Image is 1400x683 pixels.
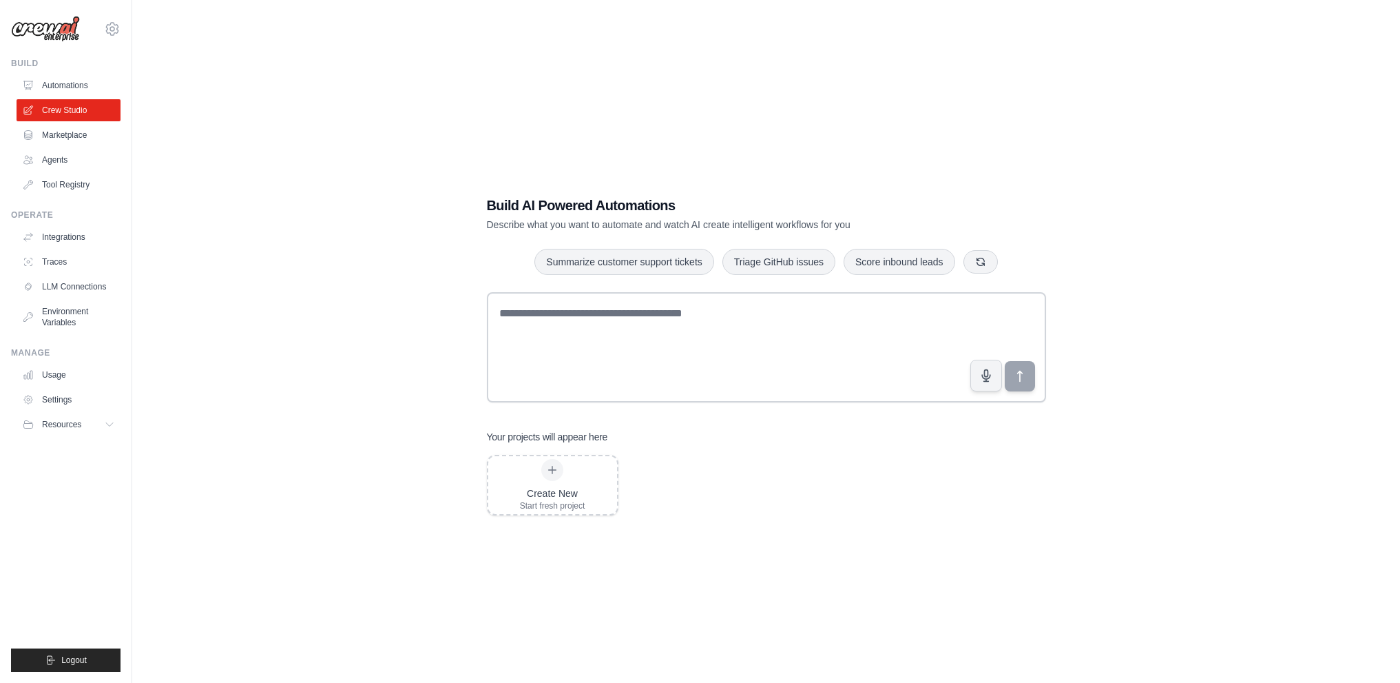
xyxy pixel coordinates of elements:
span: Logout [61,655,87,666]
h1: Build AI Powered Automations [487,196,950,215]
a: Automations [17,74,121,96]
button: Triage GitHub issues [722,249,835,275]
a: Crew Studio [17,99,121,121]
a: LLM Connections [17,276,121,298]
div: Build [11,58,121,69]
button: Summarize customer support tickets [534,249,713,275]
img: Logo [11,16,80,42]
a: Tool Registry [17,174,121,196]
div: Start fresh project [520,500,585,511]
a: Agents [17,149,121,171]
button: Click to speak your automation idea [970,360,1002,391]
button: Score inbound leads [844,249,955,275]
a: Environment Variables [17,300,121,334]
button: Logout [11,649,121,672]
button: Get new suggestions [963,250,998,274]
a: Integrations [17,226,121,248]
p: Describe what you want to automate and watch AI create intelligent workflows for you [487,218,950,232]
a: Marketplace [17,124,121,146]
div: Operate [11,210,121,221]
a: Traces [17,251,121,273]
div: Create New [520,487,585,500]
div: Manage [11,347,121,358]
a: Usage [17,364,121,386]
a: Settings [17,389,121,411]
h3: Your projects will appear here [487,430,608,444]
button: Resources [17,414,121,436]
span: Resources [42,419,81,430]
